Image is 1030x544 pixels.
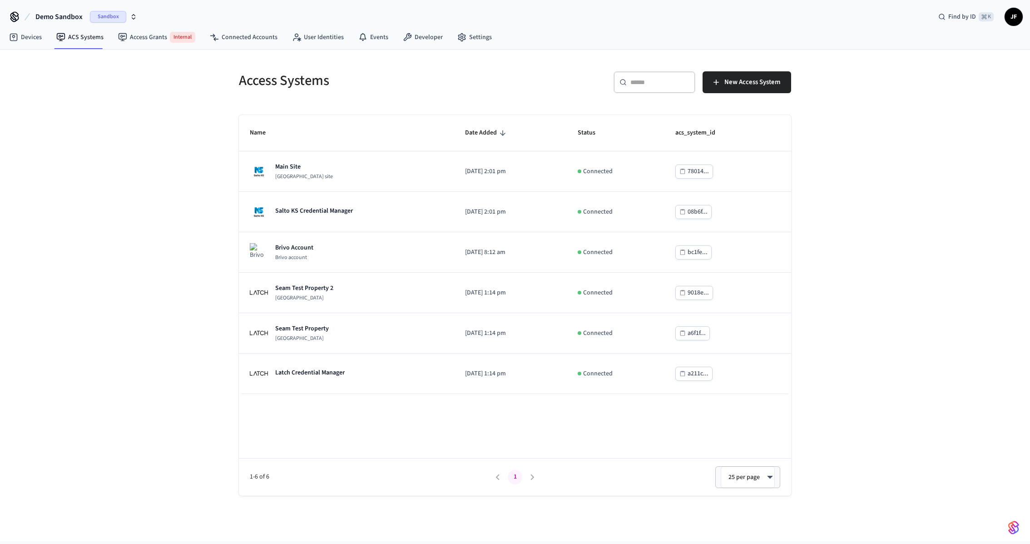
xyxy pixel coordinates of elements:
a: Settings [450,29,499,45]
button: 9018e... [675,286,713,300]
div: 78014... [688,166,709,177]
p: Connected [583,329,613,338]
p: [DATE] 1:14 pm [465,288,556,298]
p: Connected [583,369,613,379]
p: [DATE] 1:14 pm [465,329,556,338]
p: [GEOGRAPHIC_DATA] [275,294,333,302]
span: New Access System [724,76,780,88]
img: Salto KS site Logo [250,162,268,180]
button: 78014... [675,165,713,179]
span: Name [250,126,277,140]
p: Connected [583,288,613,298]
div: bc1fe... [688,247,708,258]
button: page 1 [508,470,522,484]
a: Devices [2,29,49,45]
img: SeamLogoGradient.69752ec5.svg [1008,520,1019,535]
span: ⌘ K [979,12,994,21]
div: 25 per page [721,466,775,488]
p: [DATE] 8:12 am [465,248,556,257]
p: Main Site [275,162,333,171]
p: [DATE] 2:01 pm [465,167,556,176]
button: bc1fe... [675,245,712,260]
p: Seam Test Property 2 [275,284,333,293]
p: [DATE] 1:14 pm [465,369,556,379]
img: Salto KS site Logo [250,203,268,221]
button: a211c... [675,367,713,381]
div: a6f1f... [688,328,706,339]
p: Connected [583,207,613,217]
button: a6f1f... [675,326,710,340]
span: Sandbox [90,11,126,23]
img: Latch Building Logo [250,364,268,383]
h5: Access Systems [239,71,510,90]
a: Connected Accounts [203,29,285,45]
a: Events [351,29,396,45]
div: 08b6f... [688,206,708,218]
p: Latch Credential Manager [275,368,345,377]
a: Access GrantsInternal [111,28,203,46]
span: JF [1005,9,1022,25]
img: Brivo account Logo [250,243,268,261]
img: Latch Building Logo [250,324,268,342]
p: [DATE] 2:01 pm [465,207,556,217]
img: Latch Building Logo [250,284,268,302]
p: [GEOGRAPHIC_DATA] site [275,173,333,180]
span: Find by ID [948,12,976,21]
p: Brivo Account [275,243,313,252]
table: sticky table [239,115,791,394]
p: Salto KS Credential Manager [275,206,353,215]
div: Find by ID⌘ K [931,9,1001,25]
p: [GEOGRAPHIC_DATA] [275,335,329,342]
a: User Identities [285,29,351,45]
button: New Access System [703,71,791,93]
span: 1-6 of 6 [250,472,489,482]
span: Demo Sandbox [35,11,83,22]
span: acs_system_id [675,126,727,140]
button: 08b6f... [675,205,712,219]
p: Seam Test Property [275,324,329,333]
p: Connected [583,167,613,176]
p: Connected [583,248,613,257]
p: Brivo account [275,254,313,261]
div: 9018e... [688,287,709,299]
div: a211c... [688,368,708,379]
a: Developer [396,29,450,45]
span: Status [578,126,607,140]
span: Internal [170,32,195,43]
button: JF [1005,8,1023,26]
a: ACS Systems [49,29,111,45]
nav: pagination navigation [489,470,541,484]
span: Date Added [465,126,509,140]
